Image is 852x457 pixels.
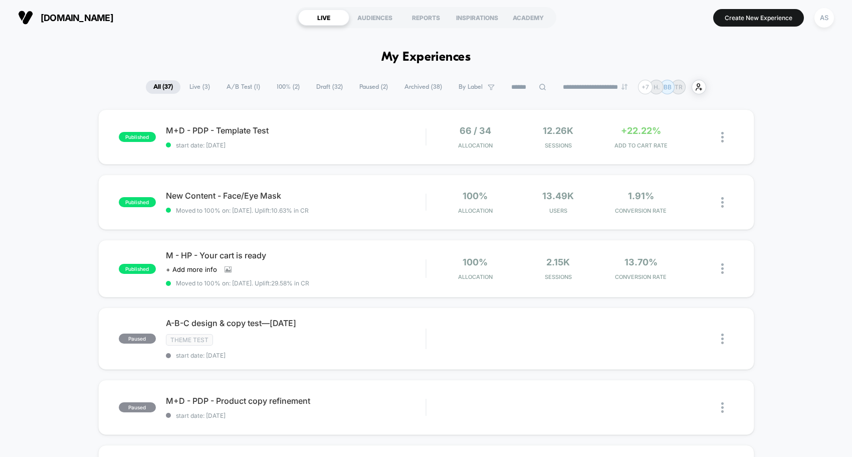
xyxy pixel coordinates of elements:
button: AS [811,8,837,28]
span: Allocation [458,207,493,214]
span: 1.91% [628,191,654,201]
img: close [721,402,724,413]
span: start date: [DATE] [166,141,426,149]
span: Draft ( 32 ) [309,80,350,94]
p: BB [664,83,672,91]
div: LIVE [298,10,349,26]
span: By Label [459,83,483,91]
span: paused [119,334,156,344]
span: +22.22% [621,125,661,136]
span: start date: [DATE] [166,412,426,419]
span: Allocation [458,142,493,149]
span: New Content - Face/Eye Mask [166,191,426,201]
img: end [621,84,627,90]
p: H. [654,83,660,91]
span: [DOMAIN_NAME] [41,13,113,23]
p: TR [675,83,683,91]
span: All ( 37 ) [146,80,180,94]
span: paused [119,402,156,412]
span: published [119,132,156,142]
div: AS [814,8,834,28]
div: INSPIRATIONS [452,10,503,26]
span: Sessions [519,273,597,280]
button: Create New Experience [713,9,804,27]
span: Theme Test [166,334,213,346]
span: Paused ( 2 ) [352,80,395,94]
span: Users [519,207,597,214]
span: M+D - PDP - Template Test [166,125,426,135]
span: 100% [463,191,488,201]
div: AUDIENCES [349,10,400,26]
span: start date: [DATE] [166,352,426,359]
div: + 7 [638,80,653,94]
span: CONVERSION RATE [602,273,680,280]
span: A/B Test ( 1 ) [219,80,268,94]
img: close [721,132,724,142]
button: [DOMAIN_NAME] [15,10,116,26]
span: 66 / 34 [460,125,491,136]
span: CONVERSION RATE [602,207,680,214]
span: published [119,264,156,274]
span: M - HP - Your cart is ready [166,250,426,260]
img: Visually logo [18,10,33,25]
span: Allocation [458,273,493,280]
span: M+D - PDP - Product copy refinement [166,396,426,406]
span: 13.49k [542,191,574,201]
span: Sessions [519,142,597,149]
span: + Add more info [166,265,217,273]
span: published [119,197,156,207]
span: Moved to 100% on: [DATE] . Uplift: 29.58% in CR [176,279,309,287]
span: Archived ( 38 ) [397,80,450,94]
span: 100% ( 2 ) [269,80,307,94]
span: 100% [463,257,488,267]
div: REPORTS [400,10,452,26]
span: 13.70% [624,257,658,267]
h1: My Experiences [381,50,471,65]
img: close [721,334,724,344]
span: 12.26k [543,125,573,136]
span: Live ( 3 ) [182,80,218,94]
span: Moved to 100% on: [DATE] . Uplift: 10.63% in CR [176,207,309,214]
span: A-B-C design & copy test—[DATE] [166,318,426,328]
div: ACADEMY [503,10,554,26]
img: close [721,263,724,274]
span: ADD TO CART RATE [602,142,680,149]
img: close [721,197,724,208]
span: 2.15k [546,257,570,267]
